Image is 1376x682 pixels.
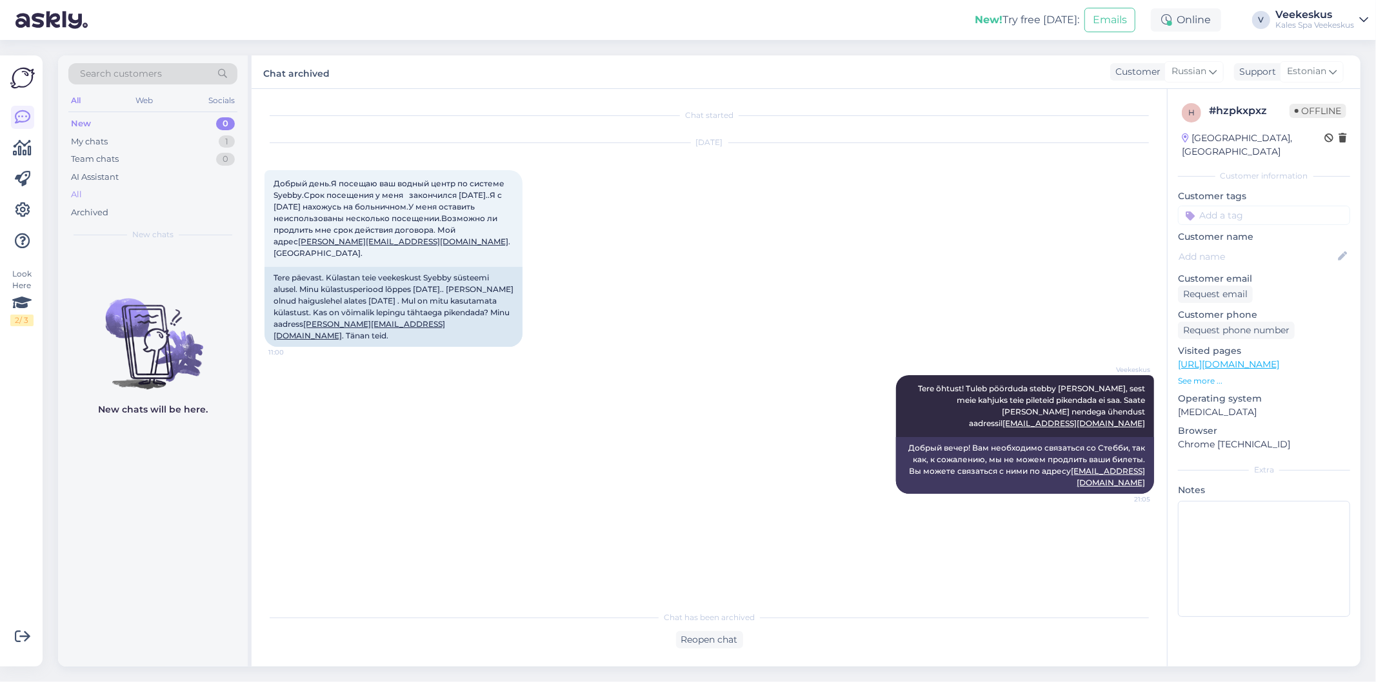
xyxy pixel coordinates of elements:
p: [MEDICAL_DATA] [1178,405,1350,419]
div: Extra [1178,464,1350,476]
span: 21:05 [1102,494,1150,504]
div: Online [1151,8,1221,32]
div: Добрый вечер! Вам необходимо связаться со Стебби, так как, к сожалению, мы не можем продлить ваши... [896,437,1154,494]
div: [DATE] [264,137,1154,148]
p: See more ... [1178,375,1350,387]
span: Estonian [1287,64,1326,79]
div: Veekeskus [1275,10,1354,20]
input: Add a tag [1178,206,1350,225]
span: Tere õhtust! Tuleb pöörduda stebby [PERSON_NAME], sest meie kahjuks teie pileteid pikendada ei sa... [918,384,1147,428]
div: Chat started [264,110,1154,121]
a: [PERSON_NAME][EMAIL_ADDRESS][DOMAIN_NAME] [274,319,445,340]
span: h [1188,108,1195,117]
p: Visited pages [1178,344,1350,358]
span: Veekeskus [1102,365,1150,375]
div: # hzpkxpxz [1209,103,1290,119]
p: New chats will be here. [98,403,208,416]
p: Operating system [1178,392,1350,405]
div: Tere päevast. Külastan teie veekeskust Syebby süsteemi alusel. Minu külastusperiood lõppes [DATE]... [264,267,523,347]
p: Customer email [1178,272,1350,286]
a: [EMAIL_ADDRESS][DOMAIN_NAME] [1002,418,1145,428]
div: [GEOGRAPHIC_DATA], [GEOGRAPHIC_DATA] [1182,132,1324,159]
div: 0 [216,117,235,130]
div: Request email [1178,286,1253,303]
div: V [1252,11,1270,29]
label: Chat archived [263,63,330,81]
button: Emails [1084,8,1135,32]
div: 1 [219,135,235,148]
div: Reopen chat [676,631,743,648]
span: Search customers [80,67,162,81]
div: Request phone number [1178,322,1295,339]
span: Russian [1172,64,1206,79]
div: Support [1234,65,1276,79]
div: 0 [216,153,235,166]
div: Web [134,92,156,109]
b: New! [975,14,1002,26]
p: Notes [1178,483,1350,497]
div: All [68,92,83,109]
div: My chats [71,135,108,148]
span: Chat has been archived [664,612,755,623]
div: Try free [DATE]: [975,12,1079,28]
a: [URL][DOMAIN_NAME] [1178,358,1279,370]
span: New chats [132,229,174,240]
span: 11:00 [268,347,317,357]
img: No chats [58,275,248,391]
div: Customer [1110,65,1161,79]
div: Archived [71,206,108,219]
p: Customer phone [1178,308,1350,322]
img: Askly Logo [10,66,35,90]
p: Browser [1178,424,1350,438]
span: Добрый день.Я посещаю ваш водный центр по системе Syebby.Срок посещения у меня закончился [DATE].... [274,179,514,258]
div: AI Assistant [71,171,119,184]
div: All [71,188,82,201]
div: Kales Spa Veekeskus [1275,20,1354,30]
a: [PERSON_NAME][EMAIL_ADDRESS][DOMAIN_NAME] [298,237,508,246]
input: Add name [1179,249,1335,264]
a: VeekeskusKales Spa Veekeskus [1275,10,1368,30]
div: Customer information [1178,170,1350,182]
p: Customer tags [1178,190,1350,203]
div: New [71,117,91,130]
p: Chrome [TECHNICAL_ID] [1178,438,1350,451]
div: Socials [206,92,237,109]
div: Team chats [71,153,119,166]
span: Offline [1290,104,1346,118]
div: 2 / 3 [10,315,34,326]
p: Customer name [1178,230,1350,244]
div: Look Here [10,268,34,326]
a: [EMAIL_ADDRESS][DOMAIN_NAME] [1071,466,1145,487]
